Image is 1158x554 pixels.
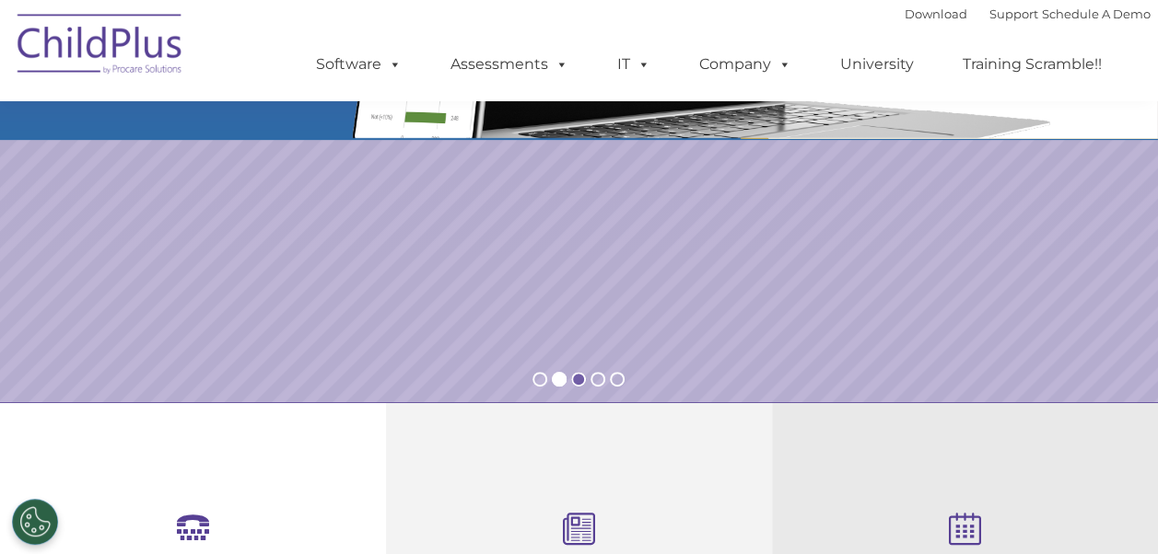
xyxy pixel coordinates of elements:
font: | [905,6,1151,21]
a: Support [989,6,1038,21]
span: Last name [256,121,312,135]
button: Cookies Settings [12,499,58,545]
a: Software [298,46,420,83]
a: Download [905,6,967,21]
a: University [822,46,932,83]
span: Phone number [256,197,334,211]
a: Assessments [432,46,587,83]
a: Company [681,46,810,83]
a: Training Scramble!! [944,46,1120,83]
a: Schedule A Demo [1042,6,1151,21]
img: ChildPlus by Procare Solutions [8,1,193,93]
a: IT [599,46,669,83]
